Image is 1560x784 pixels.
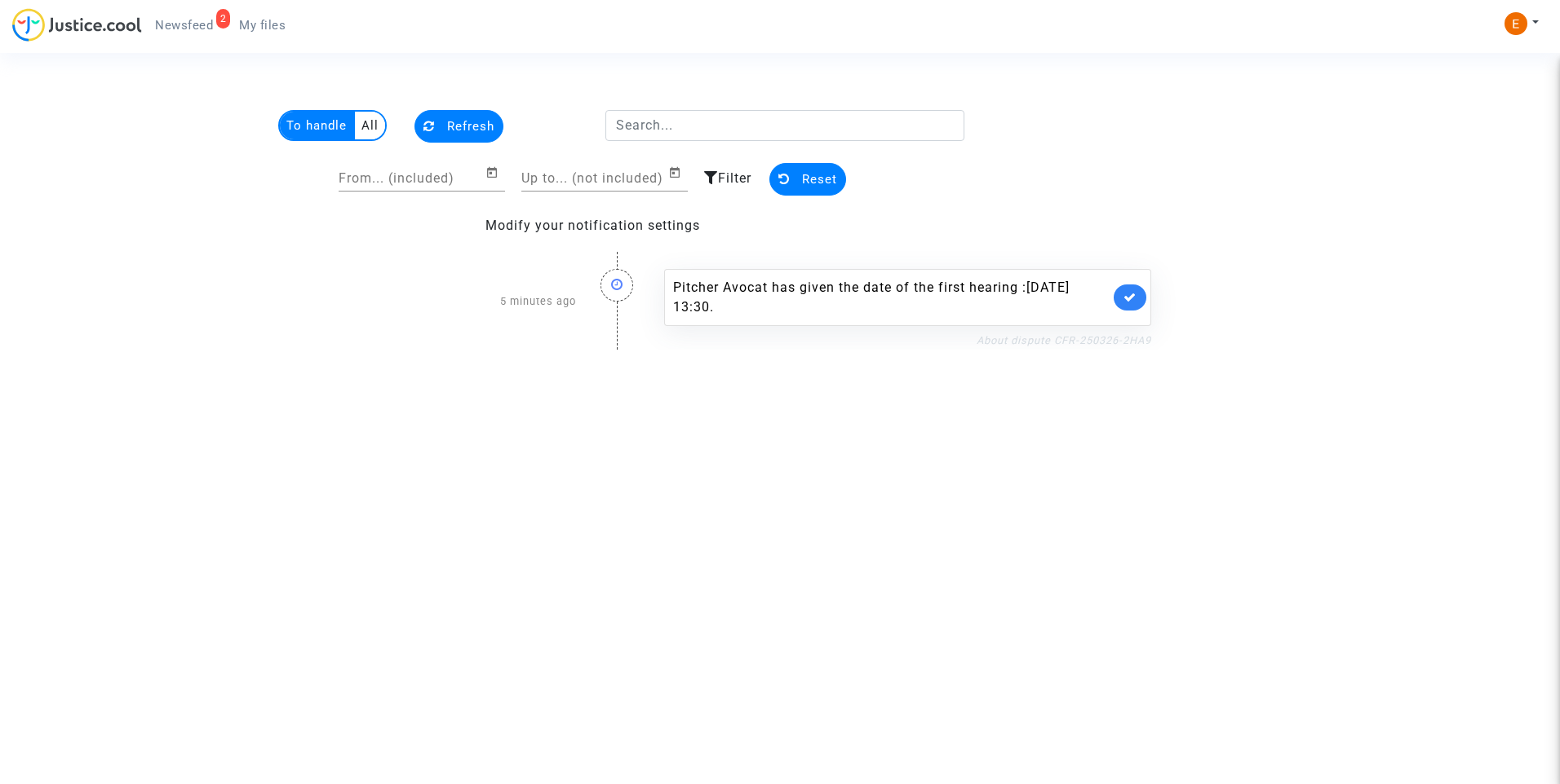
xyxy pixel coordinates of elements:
[280,112,355,139] multi-toggle-item: To handle
[718,170,751,186] span: Filter
[155,18,213,33] span: Newsfeed
[485,218,700,233] a: Modify your notification settings
[605,110,965,141] input: Search...
[769,163,846,196] button: Reset
[216,9,231,29] div: 2
[668,163,688,183] button: Open calendar
[12,8,142,42] img: jc-logo.svg
[355,112,385,139] multi-toggle-item: All
[397,253,588,350] div: 5 minutes ago
[977,334,1151,346] a: About dispute CFR-250326-2HA9
[239,18,286,33] span: My files
[226,13,299,37] a: My files
[414,110,503,143] button: Refresh
[673,278,1110,317] div: Pitcher Avocat has given the date of the first hearing :[DATE] 13:30.
[802,172,837,187] span: Reset
[447,119,494,134] span: Refresh
[485,163,505,183] button: Open calendar
[142,13,226,37] a: 2Newsfeed
[1505,12,1527,35] img: ACg8ocIeiFvHKe4dA5oeRFd_CiCnuxWUEc1A2wYhRJE3TTWt=s96-c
